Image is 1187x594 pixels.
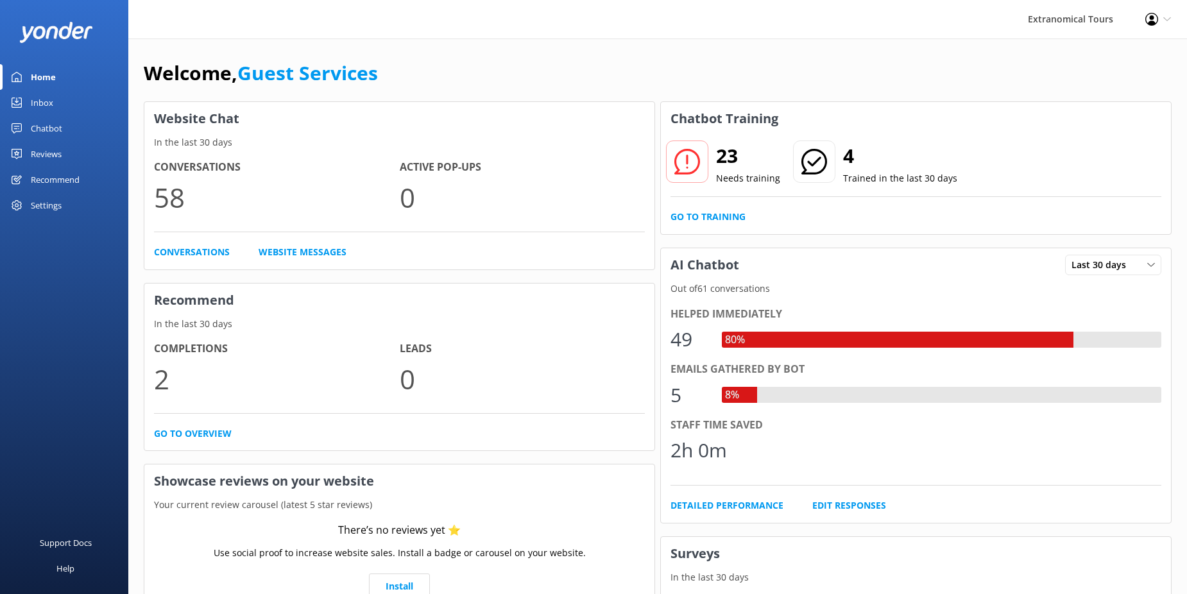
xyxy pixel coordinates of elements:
[154,357,400,400] p: 2
[154,176,400,219] p: 58
[144,498,654,512] p: Your current review carousel (latest 5 star reviews)
[154,159,400,176] h4: Conversations
[214,546,586,560] p: Use social proof to increase website sales. Install a badge or carousel on your website.
[1072,258,1134,272] span: Last 30 days
[400,341,645,357] h4: Leads
[154,245,230,259] a: Conversations
[338,522,461,539] div: There’s no reviews yet ⭐
[154,427,232,441] a: Go to overview
[400,159,645,176] h4: Active Pop-ups
[670,306,1161,323] div: Helped immediately
[716,140,780,171] h2: 23
[56,556,74,581] div: Help
[670,417,1161,434] div: Staff time saved
[400,176,645,219] p: 0
[843,171,957,185] p: Trained in the last 30 days
[259,245,346,259] a: Website Messages
[661,102,788,135] h3: Chatbot Training
[670,210,746,224] a: Go to Training
[31,167,80,192] div: Recommend
[661,570,1171,584] p: In the last 30 days
[40,530,92,556] div: Support Docs
[144,317,654,331] p: In the last 30 days
[237,60,378,86] a: Guest Services
[722,387,742,403] div: 8%
[661,282,1171,296] p: Out of 61 conversations
[19,22,93,43] img: yonder-white-logo.png
[31,192,62,218] div: Settings
[716,171,780,185] p: Needs training
[144,464,654,498] h3: Showcase reviews on your website
[670,435,727,466] div: 2h 0m
[31,115,62,141] div: Chatbot
[31,64,56,90] div: Home
[31,141,62,167] div: Reviews
[400,357,645,400] p: 0
[144,102,654,135] h3: Website Chat
[661,248,749,282] h3: AI Chatbot
[144,58,378,89] h1: Welcome,
[661,537,1171,570] h3: Surveys
[670,324,709,355] div: 49
[31,90,53,115] div: Inbox
[670,498,783,513] a: Detailed Performance
[144,284,654,317] h3: Recommend
[144,135,654,149] p: In the last 30 days
[812,498,886,513] a: Edit Responses
[843,140,957,171] h2: 4
[670,380,709,411] div: 5
[670,361,1161,378] div: Emails gathered by bot
[154,341,400,357] h4: Completions
[722,332,748,348] div: 80%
